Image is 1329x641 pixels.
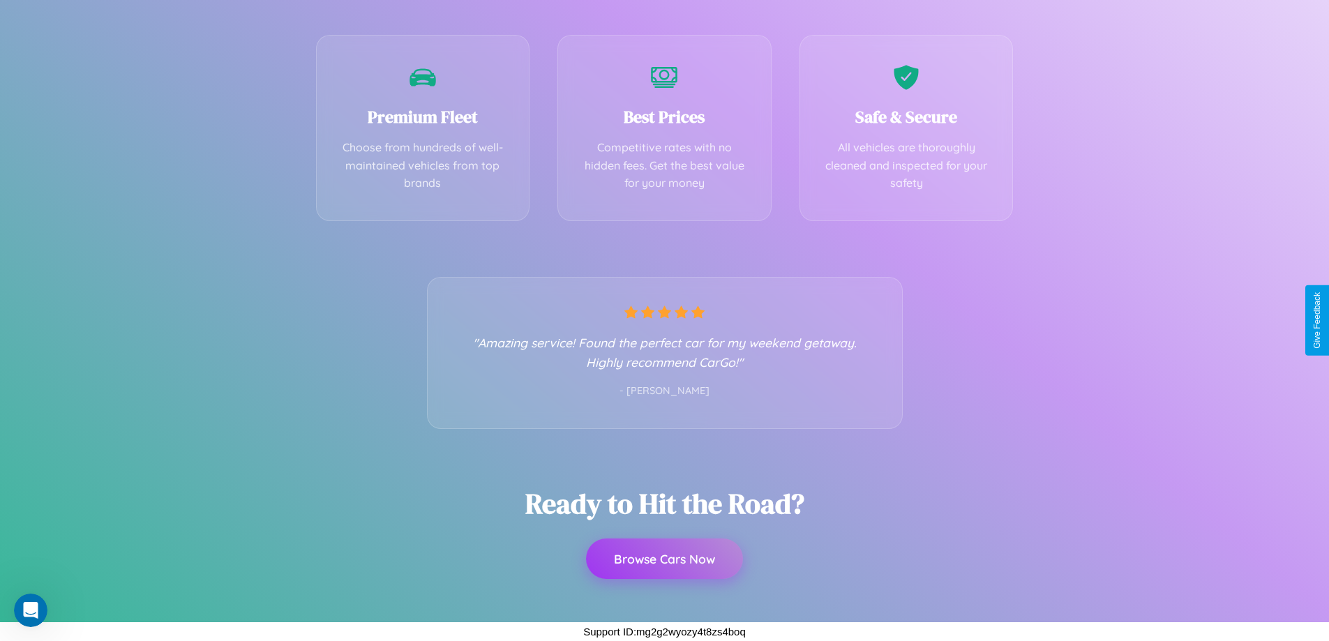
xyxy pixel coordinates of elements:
[586,538,743,579] button: Browse Cars Now
[821,139,992,193] p: All vehicles are thoroughly cleaned and inspected for your safety
[14,594,47,627] iframe: Intercom live chat
[456,333,874,372] p: "Amazing service! Found the perfect car for my weekend getaway. Highly recommend CarGo!"
[579,105,750,128] h3: Best Prices
[338,105,509,128] h3: Premium Fleet
[579,139,750,193] p: Competitive rates with no hidden fees. Get the best value for your money
[338,139,509,193] p: Choose from hundreds of well-maintained vehicles from top brands
[1312,292,1322,349] div: Give Feedback
[456,382,874,400] p: - [PERSON_NAME]
[821,105,992,128] h3: Safe & Secure
[583,622,746,641] p: Support ID: mg2g2wyozy4t8zs4boq
[525,485,804,522] h2: Ready to Hit the Road?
